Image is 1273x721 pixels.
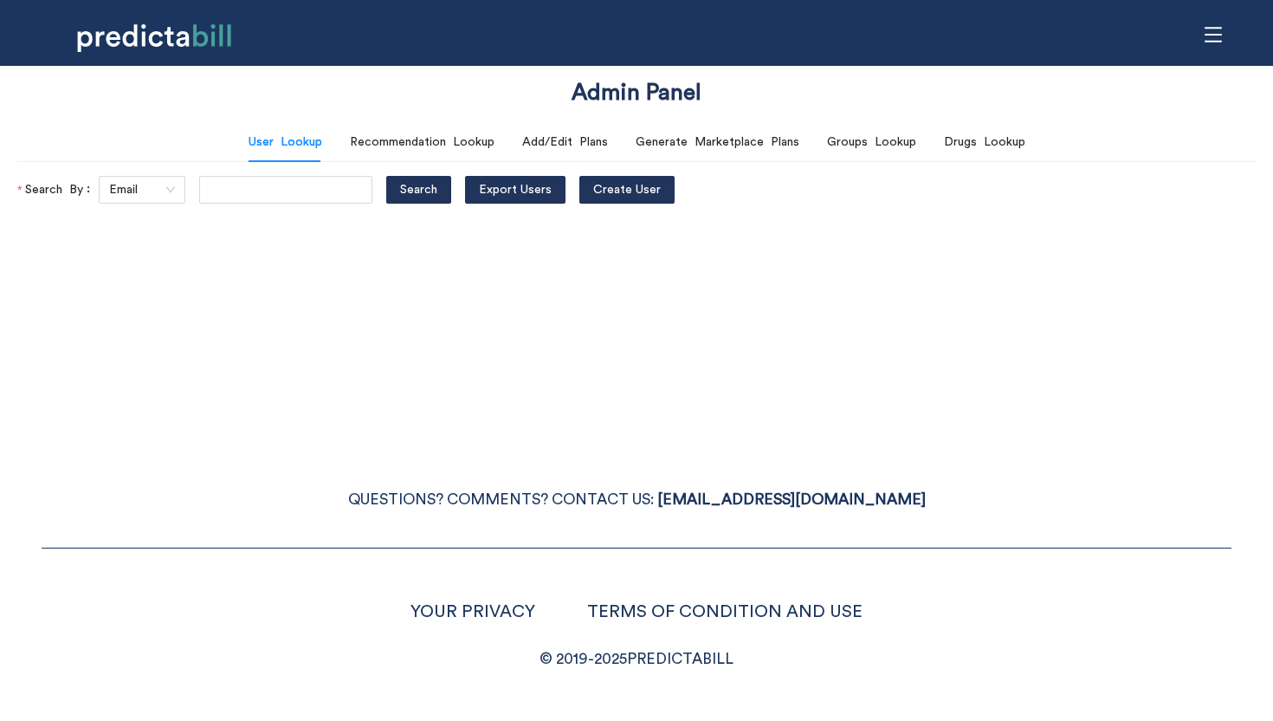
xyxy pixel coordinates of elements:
[636,133,799,152] div: Generate Marketplace Plans
[827,133,916,152] div: Groups Lookup
[386,176,451,204] button: Search
[593,180,661,199] span: Create User
[42,487,1231,513] p: QUESTIONS? COMMENTS? CONTACT US:
[587,603,863,620] a: TERMS OF CONDITION AND USE
[400,180,437,199] span: Search
[249,133,322,152] div: User Lookup
[350,133,494,152] div: Recommendation Lookup
[17,176,99,204] label: Search By
[1197,18,1230,51] span: menu
[579,176,675,204] button: Create User
[657,492,926,507] a: [EMAIL_ADDRESS][DOMAIN_NAME]
[944,133,1025,152] div: Drugs Lookup
[410,603,535,620] a: YOUR PRIVACY
[109,177,175,203] span: Email
[42,646,1231,672] p: © 2019- 2025 PREDICTABILL
[572,77,701,109] h1: Admin Panel
[465,176,565,204] button: Export Users
[479,180,552,199] span: Export Users
[522,133,608,152] div: Add/Edit Plans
